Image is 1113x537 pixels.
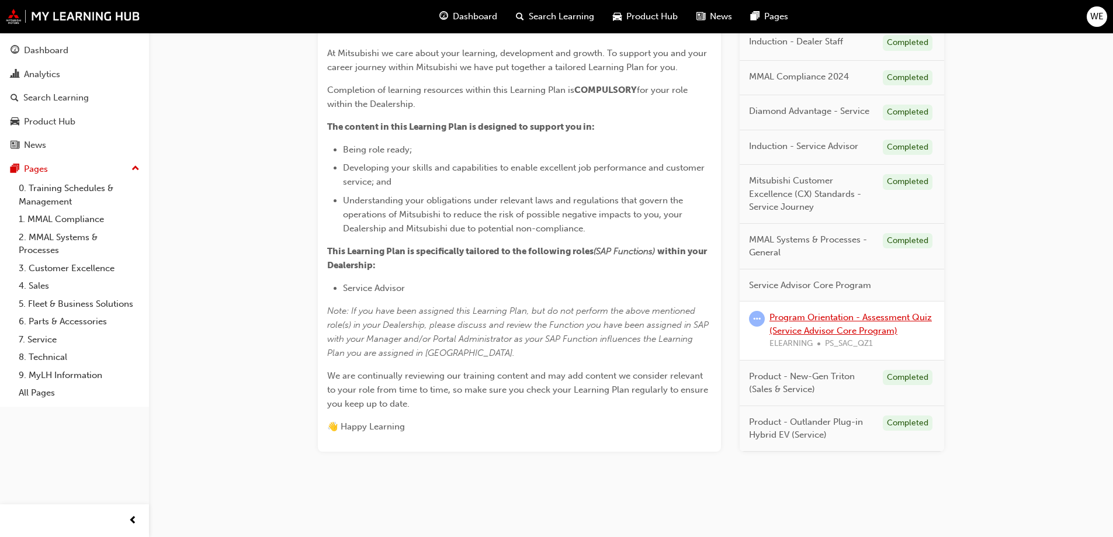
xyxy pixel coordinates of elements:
a: Analytics [5,64,144,85]
a: 0. Training Schedules & Management [14,179,144,210]
div: Dashboard [24,44,68,57]
span: Product - Outlander Plug-in Hybrid EV (Service) [749,415,873,442]
span: guage-icon [439,9,448,24]
span: MMAL Systems & Processes - General [749,233,873,259]
a: 5. Fleet & Business Solutions [14,295,144,313]
a: 4. Sales [14,277,144,295]
div: Analytics [24,68,60,81]
span: search-icon [516,9,524,24]
div: Completed [883,35,932,51]
span: prev-icon [129,514,137,528]
a: pages-iconPages [741,5,798,29]
span: The content in this Learning Plan is designed to support you in: [327,122,595,132]
button: WE [1087,6,1107,27]
span: Product - New-Gen Triton (Sales & Service) [749,370,873,396]
span: Mitsubishi Customer Excellence (CX) Standards - Service Journey [749,174,873,214]
div: Completed [883,174,932,190]
span: within your Dealership: [327,246,709,271]
span: News [710,10,732,23]
a: 9. MyLH Information [14,366,144,384]
span: learningRecordVerb_ATTEMPT-icon [749,311,765,327]
span: COMPULSORY [574,85,637,95]
img: mmal [6,9,140,24]
span: We are continually reviewing our training content and may add content we consider relevant to you... [327,370,710,409]
div: News [24,138,46,152]
span: Service Advisor Core Program [749,279,871,292]
span: search-icon [11,93,19,103]
span: ELEARNING [769,337,813,351]
div: Completed [883,415,932,431]
a: guage-iconDashboard [430,5,507,29]
span: At Mitsubishi we care about your learning, development and growth. To support you and your career... [327,48,709,72]
span: Induction - Service Advisor [749,140,858,153]
span: Being role ready; [343,144,412,155]
div: Completed [883,105,932,120]
span: This Learning Plan is specifically tailored to the following roles [327,246,594,257]
a: Program Orientation - Assessment Quiz (Service Advisor Core Program) [769,312,932,336]
span: Understanding your obligations under relevant laws and regulations that govern the operations of ... [343,195,685,234]
a: search-iconSearch Learning [507,5,604,29]
span: MMAL Compliance 2024 [749,70,849,84]
span: Dashboard [453,10,497,23]
div: Completed [883,70,932,86]
span: news-icon [11,140,19,151]
span: Completion of learning resources within this Learning Plan is [327,85,574,95]
span: guage-icon [11,46,19,56]
button: Pages [5,158,144,180]
a: 8. Technical [14,348,144,366]
a: car-iconProduct Hub [604,5,687,29]
span: Service Advisor [343,283,405,293]
span: Product Hub [626,10,678,23]
a: 3. Customer Excellence [14,259,144,278]
span: car-icon [11,117,19,127]
a: Search Learning [5,87,144,109]
button: DashboardAnalyticsSearch LearningProduct HubNews [5,37,144,158]
span: (SAP Functions) [594,246,655,257]
span: Search Learning [529,10,594,23]
div: Completed [883,370,932,386]
span: pages-icon [751,9,760,24]
a: News [5,134,144,156]
span: car-icon [613,9,622,24]
span: for your role within the Dealership. [327,85,690,109]
a: 7. Service [14,331,144,349]
div: Pages [24,162,48,176]
a: Dashboard [5,40,144,61]
span: news-icon [696,9,705,24]
div: Product Hub [24,115,75,129]
span: Note: If you have been assigned this Learning Plan, but do not perform the above mentioned role(s... [327,306,711,358]
a: Product Hub [5,111,144,133]
div: Completed [883,233,932,249]
span: Pages [764,10,788,23]
a: All Pages [14,384,144,402]
span: Induction - Dealer Staff [749,35,843,48]
a: 6. Parts & Accessories [14,313,144,331]
span: chart-icon [11,70,19,80]
span: pages-icon [11,164,19,175]
span: Diamond Advantage - Service [749,105,869,118]
div: Completed [883,140,932,155]
span: PS_SAC_QZ1 [825,337,873,351]
span: up-icon [131,161,140,176]
span: Developing your skills and capabilities to enable excellent job performance and customer service;... [343,162,707,187]
a: 1. MMAL Compliance [14,210,144,228]
span: 👋 Happy Learning [327,421,405,432]
span: WE [1090,10,1104,23]
div: Search Learning [23,91,89,105]
a: 2. MMAL Systems & Processes [14,228,144,259]
a: news-iconNews [687,5,741,29]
